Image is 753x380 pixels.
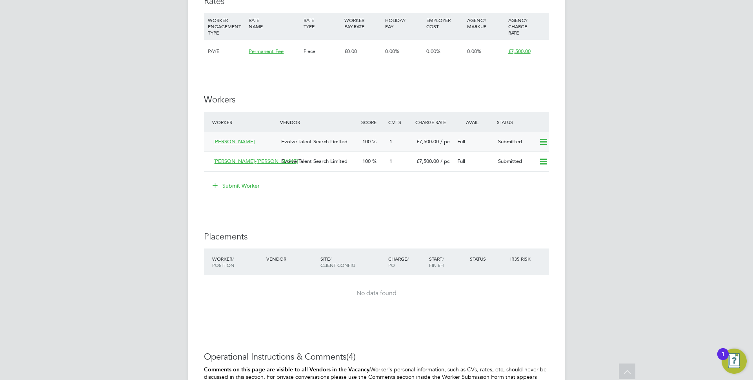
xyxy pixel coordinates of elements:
[206,13,247,40] div: WORKER ENGAGEMENT TYPE
[281,158,347,164] span: Evolve Talent Search Limited
[389,138,392,145] span: 1
[506,13,547,40] div: AGENCY CHARGE RATE
[417,158,439,164] span: £7,500.00
[440,138,449,145] span: / pc
[426,48,440,55] span: 0.00%
[467,48,481,55] span: 0.00%
[302,40,342,63] div: Piece
[508,48,531,55] span: £7,500.00
[454,115,495,129] div: Avail
[281,138,347,145] span: Evolve Talent Search Limited
[386,252,427,272] div: Charge
[427,252,468,272] div: Start
[465,13,506,33] div: AGENCY MARKUP
[302,13,342,33] div: RATE TYPE
[429,256,444,268] span: / Finish
[346,351,356,362] span: (4)
[362,158,371,164] span: 100
[204,366,370,373] b: Comments on this page are visible to all Vendors in the Vacancy.
[212,256,234,268] span: / Position
[210,115,278,129] div: Worker
[417,138,439,145] span: £7,500.00
[206,40,247,63] div: PAYE
[457,158,465,164] span: Full
[207,179,266,192] button: Submit Worker
[413,115,454,129] div: Charge Rate
[213,158,298,164] span: [PERSON_NAME]-[PERSON_NAME]
[495,135,536,148] div: Submitted
[722,349,747,374] button: Open Resource Center, 1 new notification
[362,138,371,145] span: 100
[440,158,449,164] span: / pc
[320,256,355,268] span: / Client Config
[424,13,465,33] div: EMPLOYER COST
[383,13,424,33] div: HOLIDAY PAY
[278,115,359,129] div: Vendor
[495,115,549,129] div: Status
[249,48,284,55] span: Permanent Fee
[721,354,725,364] div: 1
[204,351,549,363] h3: Operational Instructions & Comments
[359,115,386,129] div: Score
[342,40,383,63] div: £0.00
[468,252,509,266] div: Status
[264,252,318,266] div: Vendor
[342,13,383,33] div: WORKER PAY RATE
[204,94,549,106] h3: Workers
[386,115,413,129] div: Cmts
[210,252,264,272] div: Worker
[385,48,399,55] span: 0.00%
[247,13,301,33] div: RATE NAME
[213,138,255,145] span: [PERSON_NAME]
[389,158,392,164] span: 1
[495,155,536,168] div: Submitted
[388,256,409,268] span: / PO
[212,289,541,298] div: No data found
[457,138,465,145] span: Full
[318,252,386,272] div: Site
[508,252,535,266] div: IR35 Risk
[204,231,549,243] h3: Placements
